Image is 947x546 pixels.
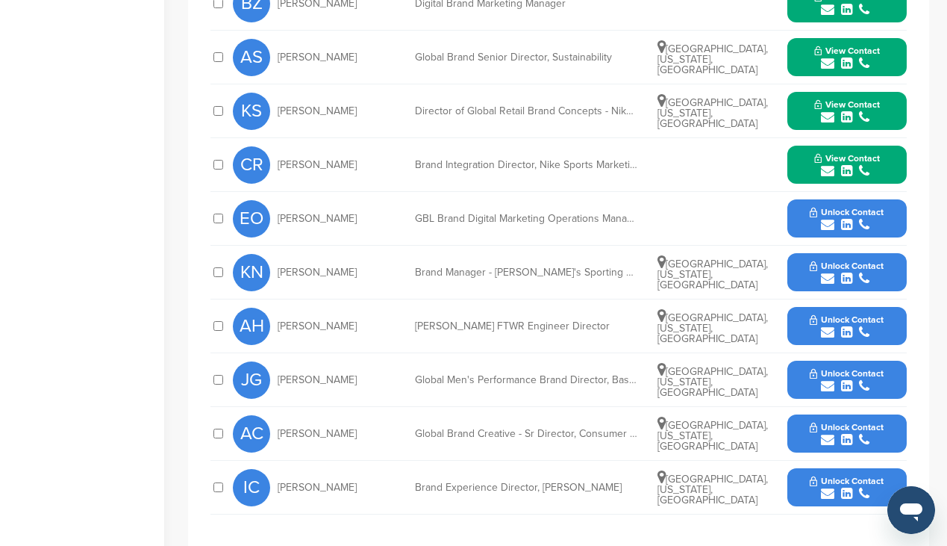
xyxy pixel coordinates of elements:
[278,321,357,332] span: [PERSON_NAME]
[233,254,270,291] span: KN
[415,106,639,117] div: Director of Global Retail Brand Concepts - Nike Unite
[233,146,270,184] span: CR
[415,429,639,439] div: Global Brand Creative - Sr Director, Consumer Direct Studios
[233,469,270,506] span: IC
[415,267,639,278] div: Brand Manager - [PERSON_NAME]'s Sporting Goods CDM Team
[810,422,884,432] span: Unlock Contact
[657,311,768,345] span: [GEOGRAPHIC_DATA], [US_STATE], [GEOGRAPHIC_DATA]
[810,368,884,379] span: Unlock Contact
[278,375,357,385] span: [PERSON_NAME]
[810,476,884,486] span: Unlock Contact
[792,465,901,510] button: Unlock Contact
[792,250,901,295] button: Unlock Contact
[278,483,357,493] span: [PERSON_NAME]
[278,52,357,63] span: [PERSON_NAME]
[657,473,768,506] span: [GEOGRAPHIC_DATA], [US_STATE], [GEOGRAPHIC_DATA]
[233,200,270,238] span: EO
[415,52,639,63] div: Global Brand Senior Director, Sustainability
[657,365,768,399] span: [GEOGRAPHIC_DATA], [US_STATE], [GEOGRAPHIC_DATA]
[792,412,901,456] button: Unlock Contact
[810,314,884,325] span: Unlock Contact
[278,160,357,170] span: [PERSON_NAME]
[796,35,898,80] button: View Contact
[233,362,270,399] span: JG
[233,93,270,130] span: KS
[278,106,357,117] span: [PERSON_NAME]
[792,304,901,349] button: Unlock Contact
[657,43,768,76] span: [GEOGRAPHIC_DATA], [US_STATE], [GEOGRAPHIC_DATA]
[814,153,880,164] span: View Contact
[887,486,935,534] iframe: Button to launch messaging window
[278,429,357,439] span: [PERSON_NAME]
[233,415,270,453] span: AC
[657,96,768,130] span: [GEOGRAPHIC_DATA], [US_STATE], [GEOGRAPHIC_DATA]
[814,46,880,56] span: View Contact
[814,99,880,110] span: View Contact
[792,196,901,241] button: Unlock Contact
[657,419,768,453] span: [GEOGRAPHIC_DATA], [US_STATE], [GEOGRAPHIC_DATA]
[796,143,898,187] button: View Contact
[810,261,884,271] span: Unlock Contact
[415,321,639,332] div: [PERSON_NAME] FTWR Engineer Director
[278,267,357,278] span: [PERSON_NAME]
[415,214,639,224] div: GBL Brand Digital Marketing Operations Manager
[278,214,357,224] span: [PERSON_NAME]
[415,483,639,493] div: Brand Experience Director, [PERSON_NAME]
[657,258,768,291] span: [GEOGRAPHIC_DATA], [US_STATE], [GEOGRAPHIC_DATA]
[233,308,270,345] span: AH
[810,207,884,217] span: Unlock Contact
[792,358,901,403] button: Unlock Contact
[415,160,639,170] div: Brand Integration Director, Nike Sports Marketing
[415,375,639,385] div: Global Men's Performance Brand Director, Basketball
[233,39,270,76] span: AS
[796,89,898,134] button: View Contact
